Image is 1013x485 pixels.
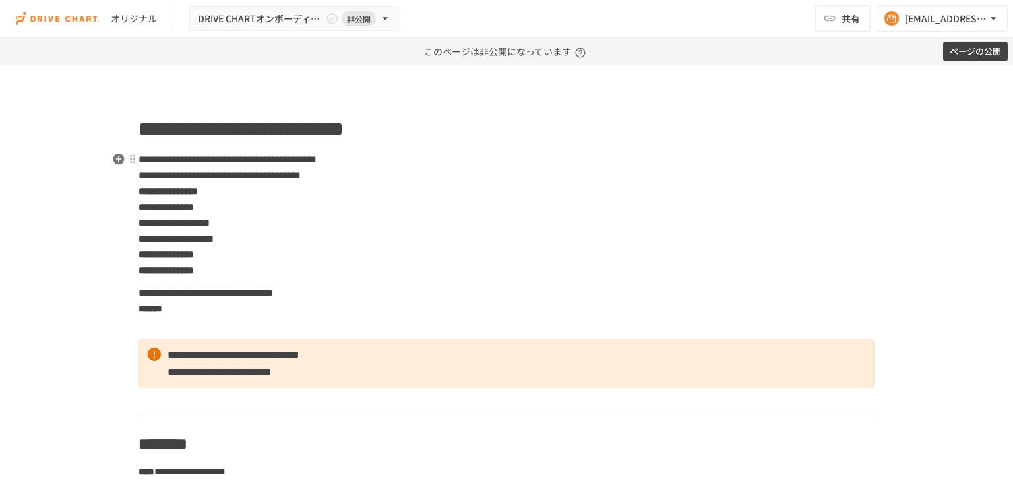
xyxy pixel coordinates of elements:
button: DRIVE CHARTオンボーディング_v4.4非公開 [189,6,400,32]
button: 共有 [815,5,871,32]
img: i9VDDS9JuLRLX3JIUyK59LcYp6Y9cayLPHs4hOxMB9W [16,8,100,29]
p: このページは非公開になっています [424,38,590,65]
div: オリジナル [111,12,157,26]
span: DRIVE CHARTオンボーディング_v4.4 [198,11,323,27]
button: ページの公開 [943,42,1008,62]
div: [EMAIL_ADDRESS][DOMAIN_NAME] [905,11,987,27]
span: 非公開 [342,12,376,26]
button: [EMAIL_ADDRESS][DOMAIN_NAME] [876,5,1008,32]
span: 共有 [842,11,860,26]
